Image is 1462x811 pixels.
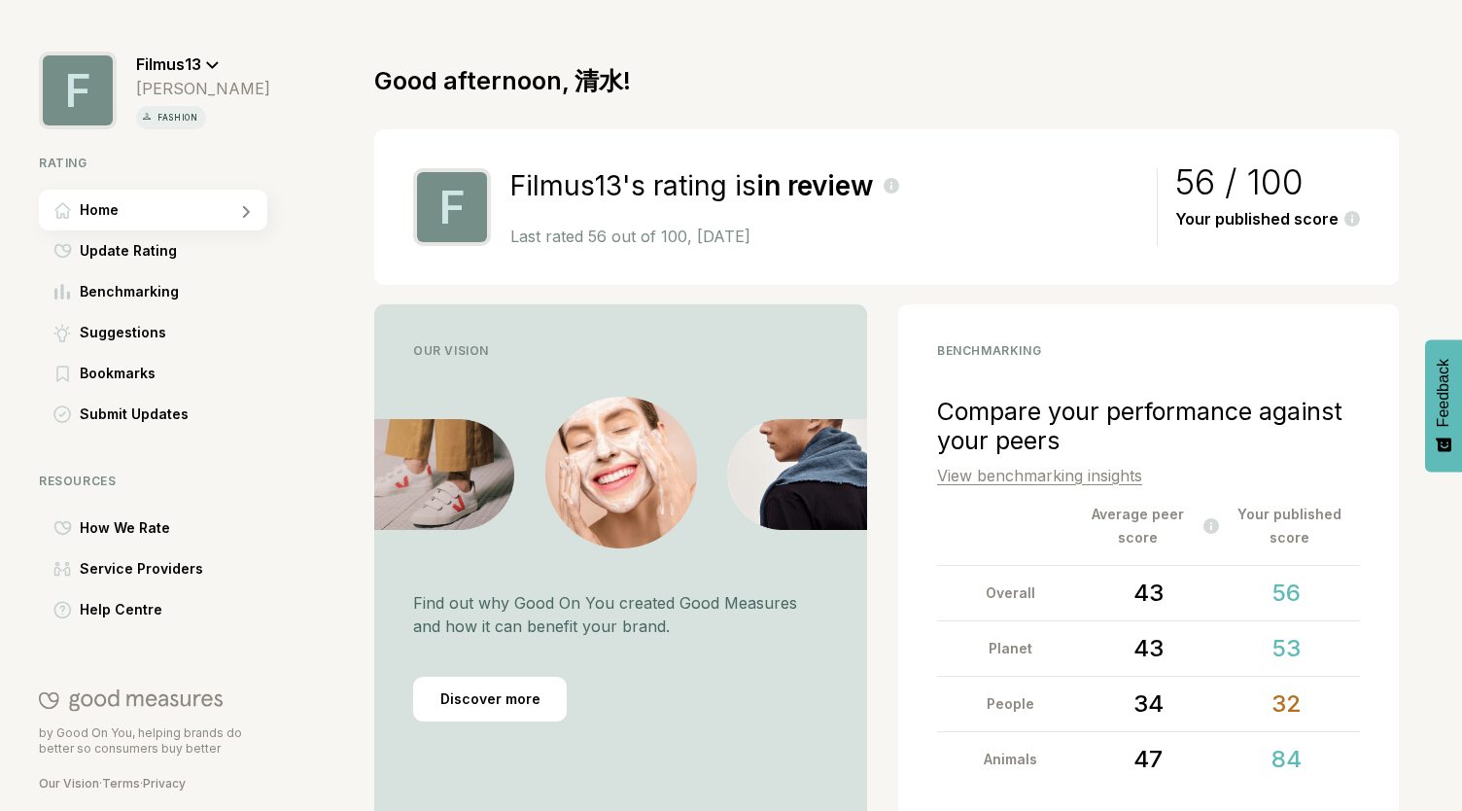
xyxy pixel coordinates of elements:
[53,324,71,342] img: Suggestions
[727,419,867,530] img: Vision
[945,732,1075,787] div: Animals
[413,343,828,358] div: Our Vision
[39,271,270,312] a: BenchmarkingBenchmarking
[80,362,156,385] span: Bookmarks
[140,110,154,123] img: vertical icon
[154,110,202,125] p: fashion
[1222,732,1352,787] div: 84
[39,474,270,488] div: Resources
[510,227,1139,246] p: Last rated 56 out of 100, [DATE]
[1376,725,1443,792] iframe: Website support platform help button
[937,343,1360,358] div: benchmarking
[1175,170,1360,194] div: 56 / 100
[374,419,514,530] img: Vision
[54,284,70,300] img: Benchmarking
[136,54,201,74] span: Filmus13
[945,621,1075,676] div: Planet
[39,776,99,791] a: Our Vision
[80,516,170,540] span: How We Rate
[756,169,874,202] strong: in review
[39,548,270,589] a: Service ProvidersService Providers
[80,598,162,621] span: Help Centre
[39,190,270,230] a: HomeHome
[1083,621,1213,676] div: 43
[1222,677,1352,731] div: 32
[413,677,567,722] div: Discover more
[1222,621,1352,676] div: 53
[102,776,140,791] a: Terms
[39,156,270,170] div: Rating
[80,280,179,303] span: Benchmarking
[53,601,72,619] img: Help Centre
[510,168,1139,204] h2: Filmus13's rating is
[413,591,828,638] p: Find out why Good On You created Good Measures and how it can benefit your brand.
[39,230,270,271] a: Update RatingUpdate Rating
[1222,566,1352,620] div: 56
[1425,339,1462,472] button: Feedback - Show survey
[80,321,166,344] span: Suggestions
[56,366,69,382] img: Bookmarks
[1078,503,1219,549] div: Average peer score
[143,776,186,791] a: Privacy
[937,466,1142,485] a: View benchmarking insights
[39,589,270,630] a: Help CentreHelp Centre
[945,566,1075,620] div: Overall
[374,65,631,97] h1: Good afternoon, 清水!
[53,520,72,536] img: How We Rate
[937,397,1360,455] div: Compare your performance against your peers
[39,508,270,548] a: How We RateHow We Rate
[1083,566,1213,620] div: 43
[39,312,270,353] a: SuggestionsSuggestions
[80,239,177,263] span: Update Rating
[39,688,223,712] img: Good On You
[1435,359,1452,427] span: Feedback
[1175,210,1360,229] div: Your published score
[80,403,189,426] span: Submit Updates
[54,202,71,219] img: Home
[545,397,697,548] img: Vision
[80,198,119,222] span: Home
[39,394,270,435] a: Submit UpdatesSubmit Updates
[945,677,1075,731] div: People
[1219,503,1360,549] div: Your published score
[53,243,72,259] img: Update Rating
[80,557,203,581] span: Service Providers
[1083,677,1213,731] div: 34
[53,405,71,423] img: Submit Updates
[39,776,267,792] div: · ·
[136,79,270,98] div: [PERSON_NAME]
[1083,732,1213,787] div: 47
[53,561,71,577] img: Service Providers
[39,725,267,757] p: by Good On You, helping brands do better so consumers buy better
[39,353,270,394] a: BookmarksBookmarks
